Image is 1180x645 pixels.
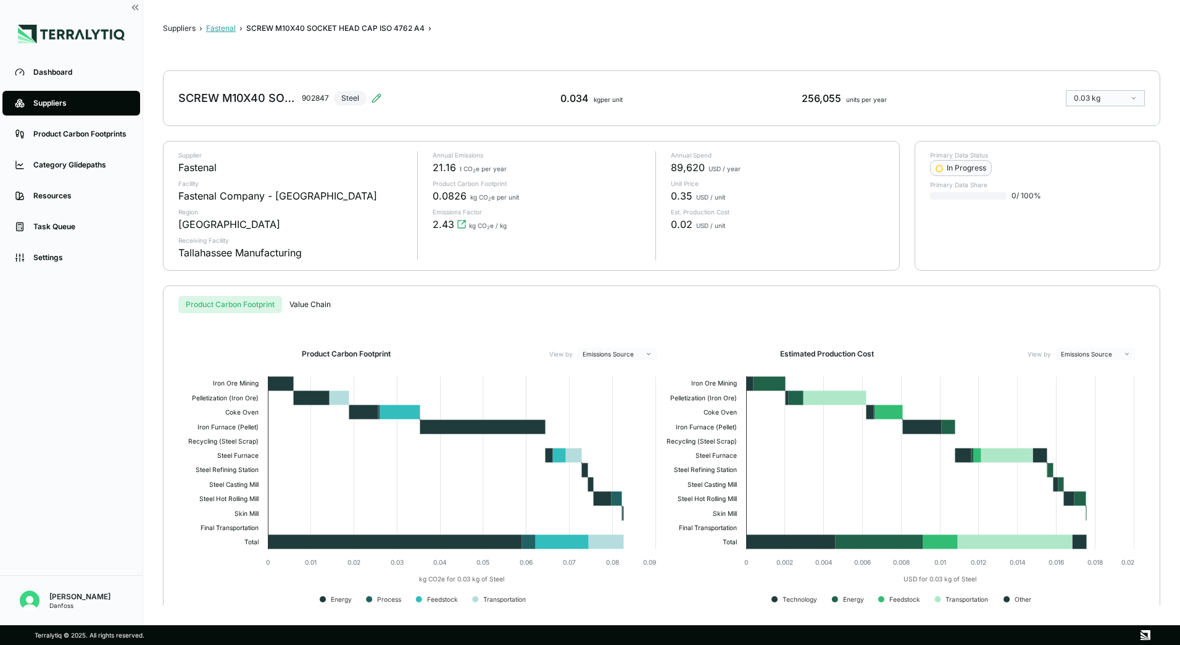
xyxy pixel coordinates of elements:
p: Emissions Factor [433,208,646,216]
text: 0.018 [1087,559,1103,566]
text: 0.01 [934,559,946,566]
button: Emissions Source [1056,348,1135,360]
text: kg CO2e for 0.03 kg of Steel [419,575,504,583]
div: Danfoss [49,602,110,609]
text: 0.008 [893,559,910,566]
button: Fastenal [206,23,236,33]
div: In Progress [936,163,986,173]
sub: 2 [488,196,491,202]
span: t CO e per year [460,165,507,172]
div: [GEOGRAPHIC_DATA] [178,217,280,232]
span: › [199,23,202,33]
text: Steel Refining Station [196,466,259,474]
button: Open user button [15,586,44,615]
text: Pelletization (Iron Ore) [670,394,737,402]
button: 0.03 kg [1066,90,1145,106]
div: 256,055 [802,91,887,106]
div: 902847 [302,93,329,103]
text: 0.07 [563,559,576,566]
div: s [178,296,1145,313]
div: Resources [33,191,128,201]
text: Energy [843,596,864,604]
text: Pelletization (Iron Ore) [192,394,259,402]
div: Product Carbon Footprints [33,129,128,139]
h2: Product Carbon Footprint [302,349,391,359]
text: 0.01 [305,559,317,566]
text: Recycling (Steel Scrap) [667,437,737,445]
span: 0.0826 [433,188,467,203]
p: Primary Data Share [930,181,1145,188]
text: Energy [331,596,352,604]
p: Annual Emissions [433,151,646,159]
text: 0 [266,559,270,566]
p: Unit Price [671,180,884,187]
span: kg CO e per unit [470,193,519,201]
label: View by [549,350,573,358]
text: Iron Ore Mining [691,379,737,387]
text: Final Transportation [201,524,259,532]
text: Recycling (Steel Scrap) [188,437,259,445]
svg: View audit trail [457,219,467,229]
div: [PERSON_NAME] [49,592,110,602]
text: Coke Oven [704,408,737,416]
img: Victoria Odoma [20,591,39,610]
text: USD for 0.03 kg of Steel [904,575,976,583]
p: Region [178,208,407,216]
button: Suppliers [163,23,196,33]
span: USD / year [708,165,741,172]
text: Steel Hot Rolling Mill [199,495,259,503]
text: Steel Casting Mill [209,481,259,489]
text: Steel Refining Station [674,466,737,474]
img: Logo [18,25,125,43]
button: Value Chain [282,296,338,313]
text: Total [723,538,737,546]
button: In Progress [930,160,992,176]
text: Coke Oven [225,408,259,416]
div: Task Queue [33,222,128,232]
sub: 2 [473,168,476,174]
text: Steel Furnace [217,452,259,459]
p: Receiving Facility [178,237,407,244]
p: Annual Spend [671,151,884,159]
text: Steel Casting Mill [688,481,737,489]
text: Iron Furnace (Pellet) [197,423,259,431]
span: kg per unit [594,96,623,103]
button: Product Carbon Footprint [178,296,282,313]
sub: 2 [487,225,490,230]
div: Fastenal Company - [GEOGRAPHIC_DATA] [178,188,377,203]
div: Dashboard [33,67,128,77]
div: Settings [33,253,128,263]
div: 0.034 [560,91,623,106]
span: 0 / 100 % [1012,191,1041,201]
p: Product Carbon Footprint [433,180,646,187]
span: 2.43 [433,217,454,232]
text: Iron Furnace (Pellet) [676,423,737,431]
span: 0.35 [671,188,692,203]
text: Transportation [483,596,526,604]
text: Feedstock [427,596,458,603]
div: Fastenal [178,160,217,175]
text: 0.014 [1010,559,1026,566]
p: Supplier [178,151,407,159]
span: › [428,23,431,33]
text: Skin Mill [235,510,259,517]
p: Primary Data Status [930,151,1145,159]
text: 0.09 [643,559,656,566]
p: Facility [178,180,407,187]
button: Emissions Source [578,348,657,360]
text: 0.012 [971,559,986,566]
text: 0.006 [854,559,871,566]
div: Tallahassee Manufacturing [178,245,302,260]
span: USD / unit [696,222,725,229]
div: SCREW M10X40 SOCKET HEAD CAP ISO 4762 A4 [246,23,425,33]
div: Category Glidepaths [33,160,128,170]
span: › [239,23,243,33]
text: Technology [783,596,817,604]
text: Final Transportation [679,524,737,532]
span: units per year [846,96,887,103]
text: 0.02 [1121,559,1134,566]
div: Suppliers [33,98,128,108]
span: 21.16 [433,160,456,175]
text: Total [244,538,259,546]
text: Feedstock [889,596,920,603]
